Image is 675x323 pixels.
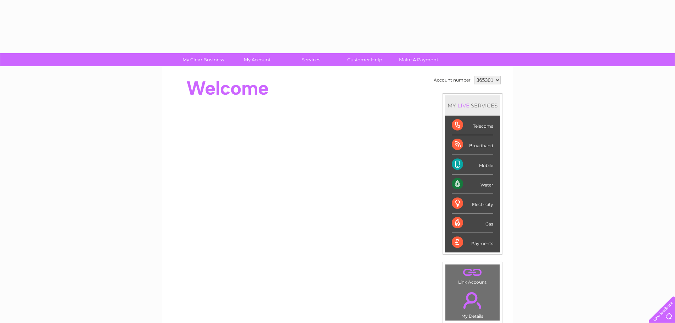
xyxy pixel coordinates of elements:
[452,233,493,252] div: Payments
[445,264,500,286] td: Link Account
[174,53,232,66] a: My Clear Business
[282,53,340,66] a: Services
[452,155,493,174] div: Mobile
[452,135,493,155] div: Broadband
[452,174,493,194] div: Water
[452,194,493,213] div: Electricity
[432,74,472,86] td: Account number
[452,213,493,233] div: Gas
[456,102,471,109] div: LIVE
[447,288,498,313] a: .
[389,53,448,66] a: Make A Payment
[452,116,493,135] div: Telecoms
[447,266,498,279] a: .
[336,53,394,66] a: Customer Help
[445,286,500,321] td: My Details
[445,95,500,116] div: MY SERVICES
[228,53,286,66] a: My Account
